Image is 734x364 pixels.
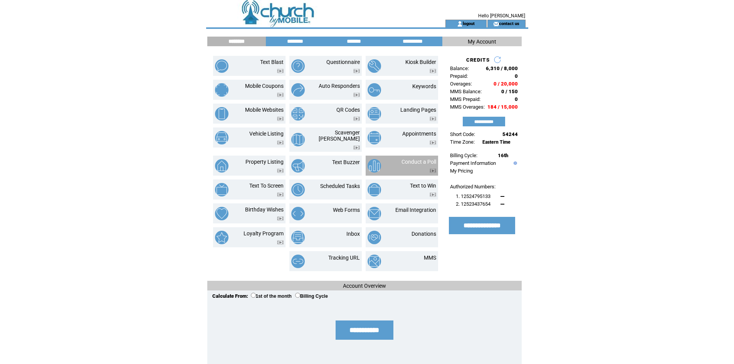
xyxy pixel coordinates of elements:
span: MMS Balance: [450,89,482,94]
span: My Account [468,39,496,45]
span: Short Code: [450,131,475,137]
img: video.png [277,193,284,197]
a: My Pricing [450,168,473,174]
a: Loyalty Program [244,230,284,237]
img: video.png [353,69,360,73]
a: logout [463,21,475,26]
a: Web Forms [333,207,360,213]
img: contact_us_icon.gif [493,21,499,27]
a: Text To Screen [249,183,284,189]
a: Text Blast [260,59,284,65]
a: contact us [499,21,519,26]
a: Birthday Wishes [245,206,284,213]
img: property-listing.png [215,159,228,173]
span: Calculate From: [212,293,248,299]
a: Landing Pages [400,107,436,113]
img: text-buzzer.png [291,159,305,173]
a: Tracking URL [328,255,360,261]
img: conduct-a-poll.png [368,159,381,173]
a: Vehicle Listing [249,131,284,137]
img: keywords.png [368,83,381,97]
img: auto-responders.png [291,83,305,97]
a: Appointments [402,131,436,137]
img: vehicle-listing.png [215,131,228,144]
span: Time Zone: [450,139,475,145]
a: Text Buzzer [332,159,360,165]
label: Billing Cycle [295,294,328,299]
img: text-blast.png [215,59,228,73]
a: Mobile Coupons [245,83,284,89]
img: video.png [430,117,436,121]
a: Property Listing [245,159,284,165]
img: video.png [277,141,284,145]
img: video.png [353,117,360,121]
span: Overages: [450,81,472,87]
img: scheduled-tasks.png [291,183,305,196]
span: 184 / 15,000 [487,104,518,110]
a: Questionnaire [326,59,360,65]
img: video.png [277,69,284,73]
span: 0 / 150 [501,89,518,94]
img: inbox.png [291,231,305,244]
a: MMS [424,255,436,261]
span: Hello [PERSON_NAME] [478,13,525,18]
img: donations.png [368,231,381,244]
label: 1st of the month [251,294,292,299]
img: questionnaire.png [291,59,305,73]
img: mms.png [368,255,381,268]
img: video.png [353,93,360,97]
span: 54244 [502,131,518,137]
img: help.gif [512,161,517,165]
img: text-to-win.png [368,183,381,196]
img: video.png [277,93,284,97]
img: video.png [277,117,284,121]
img: loyalty-program.png [215,231,228,244]
img: kiosk-builder.png [368,59,381,73]
img: mobile-websites.png [215,107,228,121]
img: mobile-coupons.png [215,83,228,97]
a: Conduct a Poll [401,159,436,165]
img: account_icon.gif [457,21,463,27]
a: Text to Win [410,183,436,189]
span: Authorized Numbers: [450,184,495,190]
img: video.png [353,146,360,150]
a: Scheduled Tasks [320,183,360,189]
img: scavenger-hunt.png [291,133,305,146]
a: Kiosk Builder [405,59,436,65]
span: 1. 12524795133 [456,193,490,199]
span: MMS Prepaid: [450,96,480,102]
a: Keywords [412,83,436,89]
img: video.png [430,69,436,73]
span: 2. 12523437654 [456,201,490,207]
a: Inbox [346,231,360,237]
span: MMS Overages: [450,104,485,110]
span: Account Overview [343,283,386,289]
span: Eastern Time [482,139,511,145]
img: email-integration.png [368,207,381,220]
img: tracking-url.png [291,255,305,268]
a: Email Integration [395,207,436,213]
a: Donations [412,231,436,237]
img: qr-codes.png [291,107,305,121]
img: video.png [277,216,284,221]
span: Prepaid: [450,73,468,79]
img: birthday-wishes.png [215,207,228,220]
a: Auto Responders [319,83,360,89]
img: video.png [277,169,284,173]
a: Mobile Websites [245,107,284,113]
img: video.png [430,141,436,145]
img: video.png [430,193,436,197]
span: Billing Cycle: [450,153,477,158]
span: 6,310 / 8,000 [486,65,518,71]
span: 0 / 20,000 [494,81,518,87]
input: 1st of the month [251,293,256,298]
a: QR Codes [336,107,360,113]
a: Payment Information [450,160,496,166]
span: 0 [515,96,518,102]
img: appointments.png [368,131,381,144]
span: 0 [515,73,518,79]
span: 16th [498,153,508,158]
a: Scavenger [PERSON_NAME] [319,129,360,142]
span: CREDITS [466,57,490,63]
input: Billing Cycle [295,293,300,298]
